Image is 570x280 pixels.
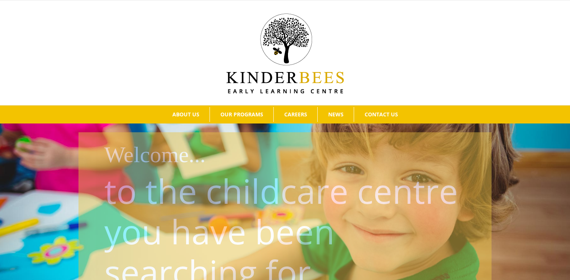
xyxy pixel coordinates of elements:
span: CONTACT US [365,112,398,117]
a: OUR PROGRAMS [210,107,273,122]
span: ABOUT US [172,112,199,117]
a: CONTACT US [354,107,408,122]
img: Kinder Bees Logo [226,14,344,93]
h1: Welcome... [104,139,486,171]
a: NEWS [318,107,354,122]
span: NEWS [328,112,344,117]
a: CAREERS [274,107,317,122]
span: CAREERS [284,112,307,117]
a: ABOUT US [162,107,210,122]
nav: Main Menu [11,105,559,123]
span: OUR PROGRAMS [220,112,263,117]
